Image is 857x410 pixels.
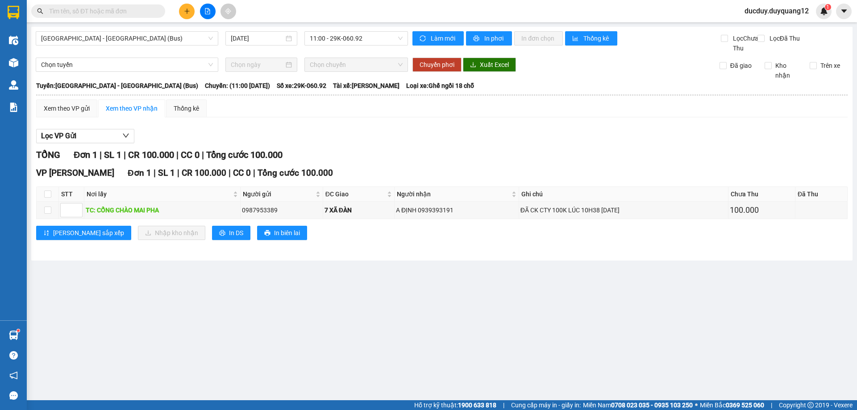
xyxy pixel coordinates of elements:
img: warehouse-icon [9,80,18,90]
div: ĐÃ CK CTY 100K LÚC 10H38 [DATE] [520,205,727,215]
button: plus [179,4,195,19]
img: icon-new-feature [820,7,828,15]
span: Tài xế: [PERSON_NAME] [333,81,399,91]
img: warehouse-icon [9,58,18,67]
input: 11/08/2025 [231,33,284,43]
span: TỔNG [36,149,60,160]
img: warehouse-icon [9,331,18,340]
span: Số xe: 29K-060.92 [277,81,326,91]
span: | [176,149,179,160]
span: In biên lai [274,228,300,238]
span: Người nhận [397,189,510,199]
button: downloadNhập kho nhận [138,226,205,240]
strong: 0369 525 060 [726,402,764,409]
input: Chọn ngày [231,60,284,70]
span: CR 100.000 [182,168,226,178]
span: plus [184,8,190,14]
span: sort-ascending [43,230,50,237]
span: | [124,149,126,160]
span: up [75,205,80,210]
button: Lọc VP Gửi [36,129,134,143]
span: [PERSON_NAME] sắp xếp [53,228,124,238]
span: VP [PERSON_NAME] [36,168,114,178]
th: Chưa Thu [728,187,795,202]
span: notification [9,371,18,380]
span: Lọc VP Gửi [41,130,76,141]
span: Increase Value [72,203,82,210]
button: syncLàm mới [412,31,464,46]
span: CC 0 [181,149,200,160]
span: SL 1 [104,149,121,160]
span: SL 1 [158,168,175,178]
img: warehouse-icon [9,36,18,45]
span: CC 0 [233,168,251,178]
span: | [177,168,179,178]
span: Loại xe: Ghế ngồi 18 chỗ [406,81,474,91]
span: down [122,132,129,139]
strong: 0708 023 035 - 0935 103 250 [611,402,693,409]
span: file-add [204,8,211,14]
span: down [75,211,80,216]
span: Chọn chuyến [310,58,403,71]
span: Trên xe [817,61,844,70]
span: Xuất Excel [480,60,509,70]
span: search [37,8,43,14]
span: Decrease Value [72,210,82,217]
span: Cung cấp máy in - giấy in: [511,400,581,410]
span: Tổng cước 100.000 [258,168,333,178]
span: Đơn 1 [74,149,97,160]
span: sync [420,35,427,42]
img: solution-icon [9,103,18,112]
th: Đã Thu [795,187,848,202]
button: aim [220,4,236,19]
div: Xem theo VP nhận [106,104,158,113]
span: In phơi [484,33,505,43]
button: sort-ascending[PERSON_NAME] sắp xếp [36,226,131,240]
div: 100.000 [730,204,794,216]
span: question-circle [9,351,18,360]
span: Hỗ trợ kỹ thuật: [414,400,496,410]
span: | [229,168,231,178]
sup: 1 [17,329,20,332]
span: Chuyến: (11:00 [DATE]) [205,81,270,91]
span: Nơi lấy [87,189,231,199]
button: bar-chartThống kê [565,31,617,46]
img: logo-vxr [8,6,19,19]
span: CR 100.000 [128,149,174,160]
span: printer [264,230,270,237]
div: A ĐỊNH 0939393191 [396,205,517,215]
th: Ghi chú [519,187,729,202]
span: Tổng cước 100.000 [206,149,283,160]
b: Tuyến: [GEOGRAPHIC_DATA] - [GEOGRAPHIC_DATA] (Bus) [36,82,198,89]
span: Đã giao [727,61,755,70]
button: printerIn biên lai [257,226,307,240]
span: | [100,149,102,160]
span: Chọn tuyến [41,58,213,71]
span: | [253,168,255,178]
span: aim [225,8,231,14]
button: printerIn DS [212,226,250,240]
span: In DS [229,228,243,238]
span: bar-chart [572,35,580,42]
button: printerIn phơi [466,31,512,46]
span: 11:00 - 29K-060.92 [310,32,403,45]
span: Kho nhận [772,61,803,80]
button: Chuyển phơi [412,58,462,72]
span: Thống kê [583,33,610,43]
div: TC: CỔNG CHÀO MAI PHA [86,205,239,215]
span: Đơn 1 [128,168,151,178]
span: Lọc Đã Thu [766,33,801,43]
span: copyright [807,402,814,408]
span: 1 [826,4,829,10]
span: Lọc Chưa Thu [729,33,760,53]
button: file-add [200,4,216,19]
div: 0987953389 [242,205,321,215]
button: caret-down [836,4,852,19]
span: printer [473,35,481,42]
th: STT [59,187,84,202]
span: ĐC Giao [325,189,385,199]
span: Người gửi [243,189,313,199]
strong: 1900 633 818 [458,402,496,409]
span: Lạng Sơn - Hà Nội (Bus) [41,32,213,45]
span: ducduy.duyquang12 [737,5,816,17]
